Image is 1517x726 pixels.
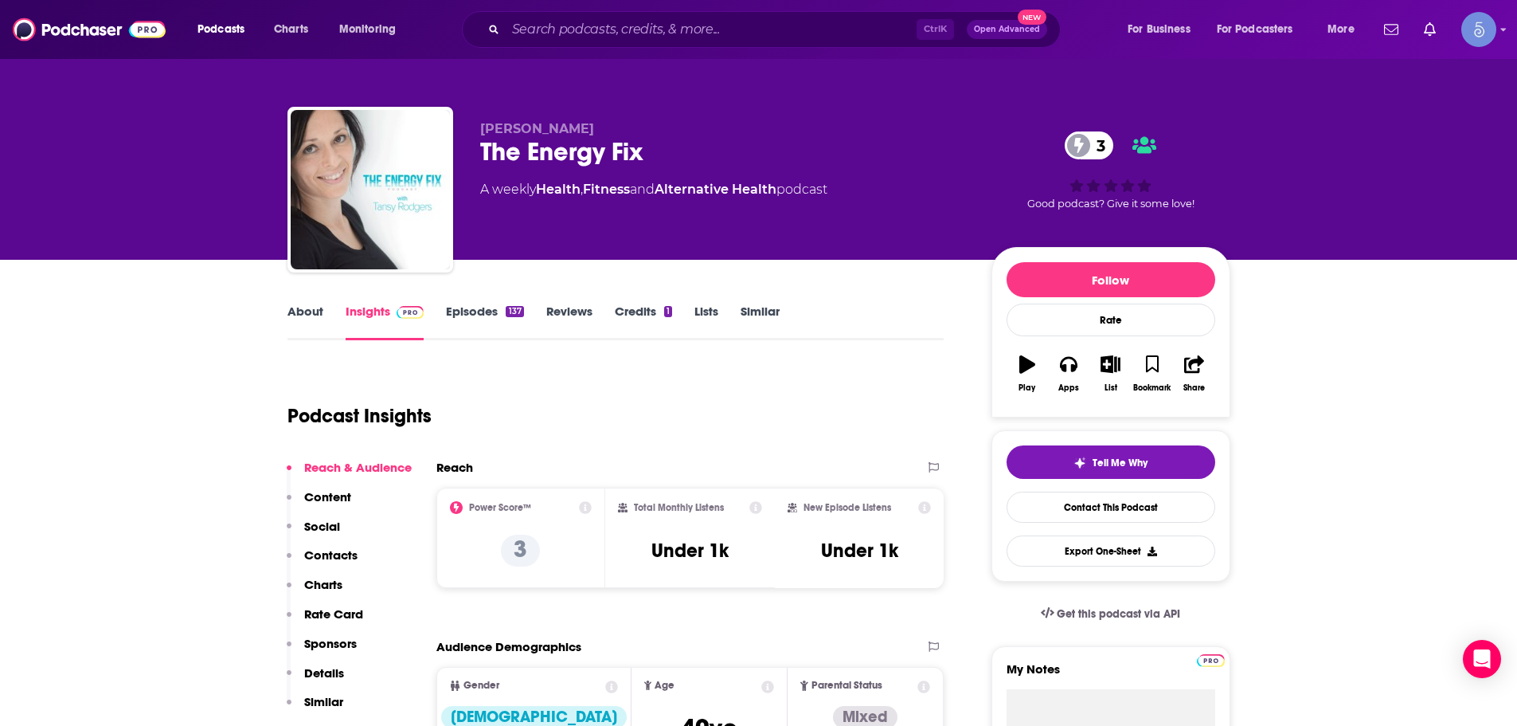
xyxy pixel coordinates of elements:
[583,182,630,197] a: Fitness
[463,681,499,691] span: Gender
[446,304,523,340] a: Episodes137
[436,460,473,475] h2: Reach
[651,539,729,563] h3: Under 1k
[1206,17,1316,42] button: open menu
[287,489,351,519] button: Content
[634,502,724,513] h2: Total Monthly Listens
[1197,652,1225,667] a: Pro website
[1007,345,1048,402] button: Play
[13,14,166,45] img: Podchaser - Follow, Share and Rate Podcasts
[328,17,416,42] button: open menu
[974,26,1040,33] span: Open Advanced
[304,519,340,534] p: Social
[291,110,450,269] img: The Energy Fix
[1028,595,1194,634] a: Get this podcast via API
[304,460,412,475] p: Reach & Audience
[1027,198,1194,210] span: Good podcast? Give it some love!
[1463,640,1501,678] div: Open Intercom Messenger
[1007,445,1215,479] button: tell me why sparkleTell Me Why
[480,180,827,199] div: A weekly podcast
[967,20,1047,39] button: Open AdvancedNew
[1461,12,1496,47] img: User Profile
[304,665,344,681] p: Details
[1081,131,1113,159] span: 3
[1417,16,1442,43] a: Show notifications dropdown
[477,11,1076,48] div: Search podcasts, credits, & more...
[1327,18,1355,41] span: More
[197,18,244,41] span: Podcasts
[287,665,344,695] button: Details
[480,121,594,136] span: [PERSON_NAME]
[274,18,308,41] span: Charts
[536,182,581,197] a: Health
[546,304,592,340] a: Reviews
[1093,457,1148,469] span: Tell Me Why
[1461,12,1496,47] button: Show profile menu
[469,502,531,513] h2: Power Score™
[1019,383,1035,393] div: Play
[1197,654,1225,667] img: Podchaser Pro
[991,121,1230,220] div: 3Good podcast? Give it some love!
[186,17,265,42] button: open menu
[664,306,672,317] div: 1
[304,547,358,563] p: Contacts
[397,306,424,319] img: Podchaser Pro
[304,489,351,504] p: Content
[1007,492,1215,523] a: Contact This Podcast
[917,19,954,40] span: Ctrl K
[1105,383,1117,393] div: List
[694,304,718,340] a: Lists
[1128,18,1191,41] span: For Business
[304,636,357,651] p: Sponsors
[1116,17,1210,42] button: open menu
[1378,16,1405,43] a: Show notifications dropdown
[1007,536,1215,567] button: Export One-Sheet
[339,18,396,41] span: Monitoring
[1173,345,1214,402] button: Share
[615,304,672,340] a: Credits1
[1217,18,1293,41] span: For Podcasters
[287,694,343,724] button: Similar
[287,304,323,340] a: About
[1058,383,1079,393] div: Apps
[436,639,581,654] h2: Audience Demographics
[264,17,318,42] a: Charts
[506,306,523,317] div: 137
[811,681,882,691] span: Parental Status
[287,577,342,606] button: Charts
[287,404,432,428] h1: Podcast Insights
[741,304,780,340] a: Similar
[501,535,540,567] p: 3
[655,681,674,691] span: Age
[821,539,898,563] h3: Under 1k
[287,606,363,636] button: Rate Card
[287,636,357,665] button: Sponsors
[1461,12,1496,47] span: Logged in as Spiral5-G1
[506,17,917,42] input: Search podcasts, credits, & more...
[1183,383,1205,393] div: Share
[304,606,363,622] p: Rate Card
[346,304,424,340] a: InsightsPodchaser Pro
[1133,383,1171,393] div: Bookmark
[287,547,358,577] button: Contacts
[1007,661,1215,689] label: My Notes
[1073,457,1086,469] img: tell me why sparkle
[304,694,343,709] p: Similar
[287,519,340,548] button: Social
[1065,131,1113,159] a: 3
[803,502,891,513] h2: New Episode Listens
[304,577,342,592] p: Charts
[1048,345,1089,402] button: Apps
[630,182,655,197] span: and
[1018,10,1046,25] span: New
[1089,345,1131,402] button: List
[287,460,412,489] button: Reach & Audience
[655,182,776,197] a: Alternative Health
[1007,262,1215,297] button: Follow
[1007,304,1215,336] div: Rate
[1057,607,1180,621] span: Get this podcast via API
[581,182,583,197] span: ,
[1132,345,1173,402] button: Bookmark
